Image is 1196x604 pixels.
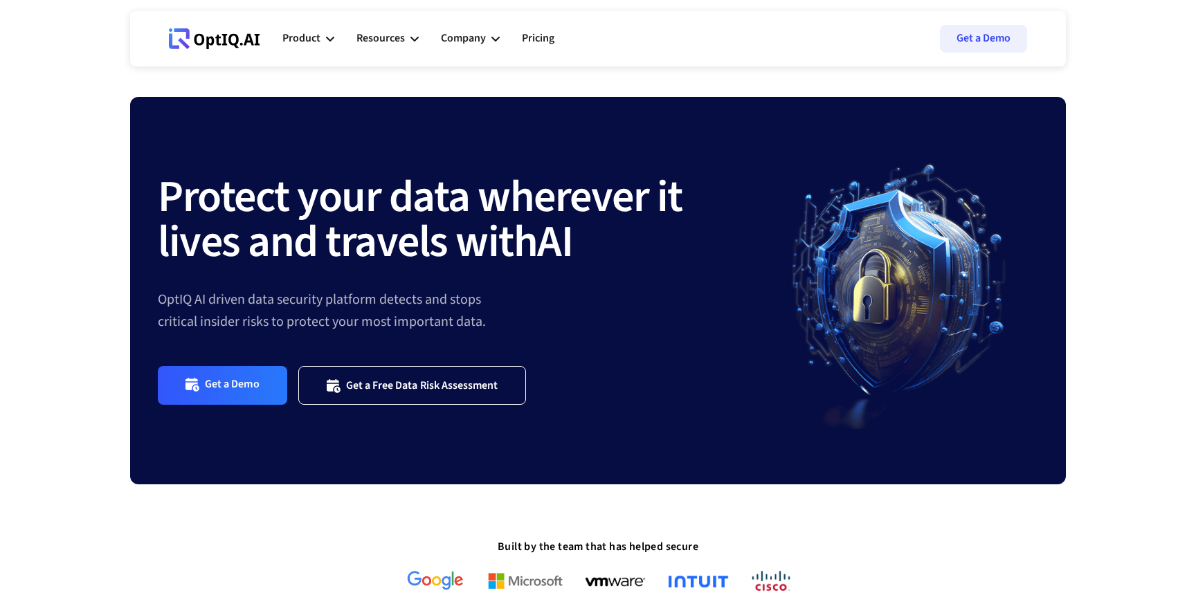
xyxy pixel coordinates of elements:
[537,210,572,274] strong: AI
[282,18,334,60] div: Product
[282,29,320,48] div: Product
[158,366,287,404] a: Get a Demo
[346,378,498,392] div: Get a Free Data Risk Assessment
[356,18,419,60] div: Resources
[498,539,698,554] strong: Built by the team that has helped secure
[169,48,170,49] div: Webflow Homepage
[169,18,260,60] a: Webflow Homepage
[158,289,761,333] div: OptIQ AI driven data security platform detects and stops critical insider risks to protect your m...
[356,29,405,48] div: Resources
[441,29,486,48] div: Company
[441,18,500,60] div: Company
[940,25,1027,53] a: Get a Demo
[205,377,260,393] div: Get a Demo
[522,18,554,60] a: Pricing
[298,366,527,404] a: Get a Free Data Risk Assessment
[158,165,682,274] strong: Protect your data wherever it lives and travels with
